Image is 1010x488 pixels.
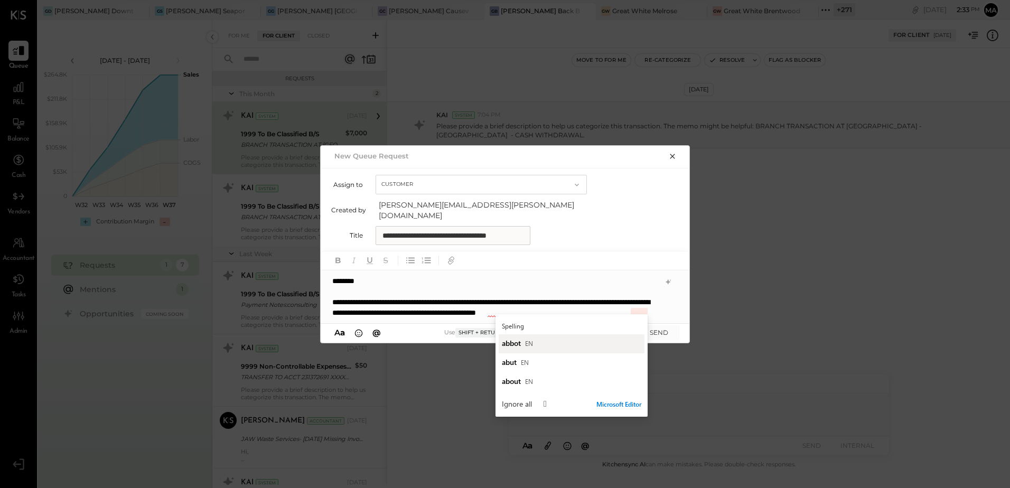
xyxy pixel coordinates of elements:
[376,175,587,194] button: Customer
[404,254,417,267] button: Unordered List
[331,327,348,339] button: Aa
[419,254,433,267] button: Ordered List
[331,206,366,214] label: Created by
[372,327,381,337] span: @
[340,327,345,337] span: a
[379,200,590,221] span: [PERSON_NAME][EMAIL_ADDRESS][PERSON_NAME][DOMAIN_NAME]
[347,254,361,267] button: Italic
[369,327,384,339] button: @
[363,254,377,267] button: Underline
[331,181,363,189] label: Assign to
[334,152,409,160] h2: New Queue Request
[384,328,627,337] div: Use to send the message
[379,254,392,267] button: Strikethrough
[455,328,506,337] span: Shift + Return
[638,325,680,340] button: SEND
[331,254,345,267] button: Bold
[331,231,363,239] label: Title
[444,254,458,267] button: Add URL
